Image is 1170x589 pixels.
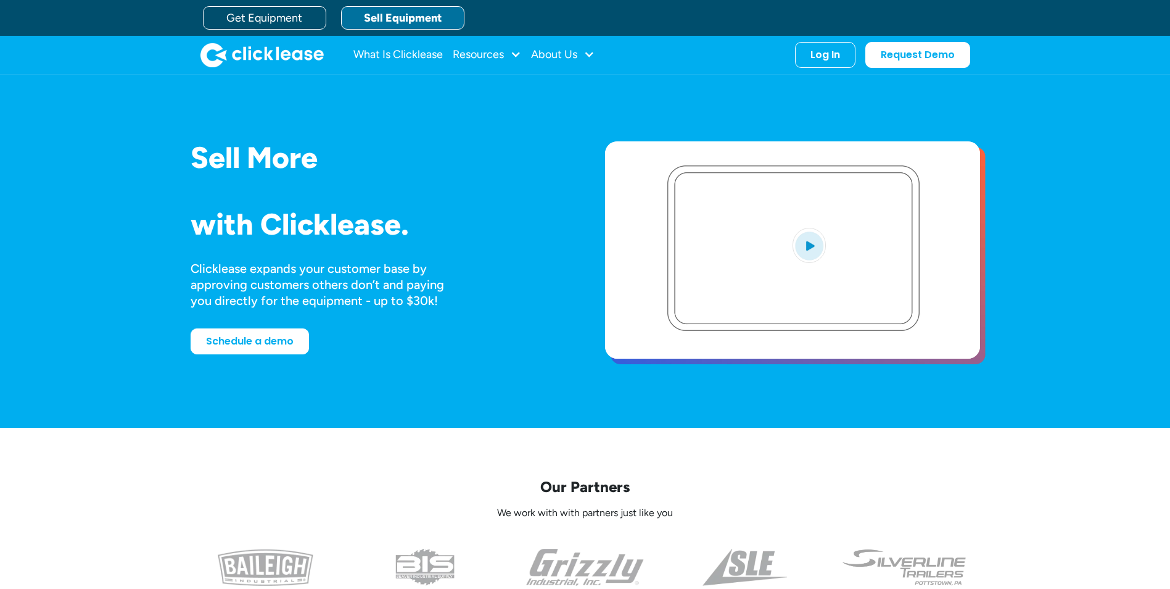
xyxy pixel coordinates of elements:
[526,549,644,586] img: the grizzly industrial inc logo
[191,477,980,496] p: Our Partners
[200,43,324,67] img: Clicklease logo
[531,43,595,67] div: About Us
[353,43,443,67] a: What Is Clicklease
[191,328,309,354] a: Schedule a demo
[793,228,826,262] img: Blue play button logo on a light blue circular background
[191,208,566,241] h1: with Clicklease.
[191,261,467,309] div: Clicklease expands your customer base by approving customers others don’t and paying you directly...
[810,49,840,61] div: Log In
[605,141,980,359] a: open lightbox
[218,549,313,586] img: baileigh logo
[341,6,464,30] a: Sell Equipment
[841,549,968,586] img: undefined
[191,141,566,174] h1: Sell More
[395,549,455,586] img: the logo for beaver industrial supply
[203,6,326,30] a: Get Equipment
[200,43,324,67] a: home
[453,43,521,67] div: Resources
[191,507,980,520] p: We work with with partners just like you
[865,42,970,68] a: Request Demo
[702,549,787,586] img: a black and white photo of the side of a triangle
